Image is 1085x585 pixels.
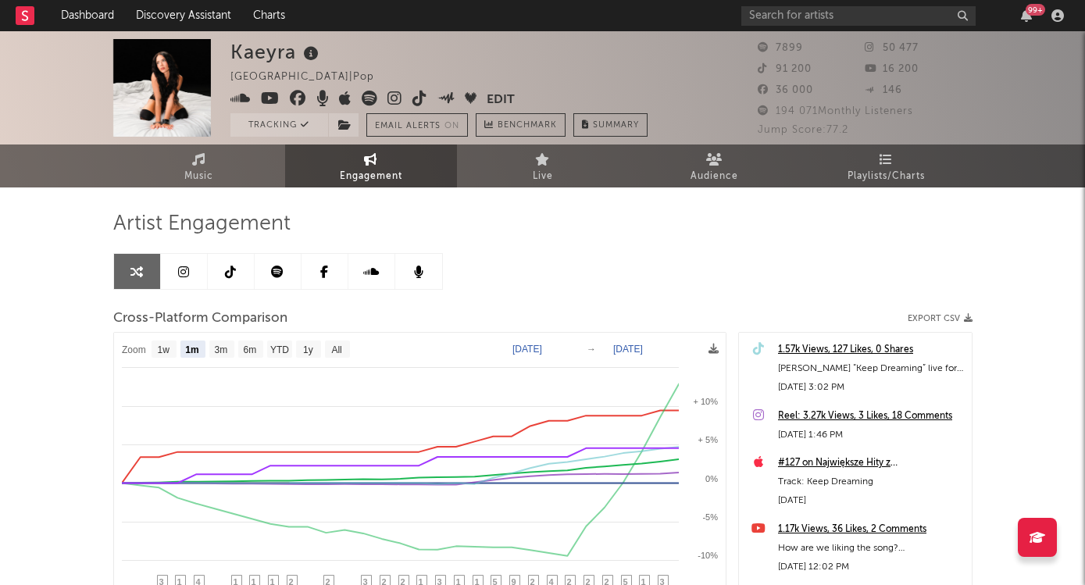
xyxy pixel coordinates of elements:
[741,6,976,26] input: Search for artists
[1026,4,1045,16] div: 99 +
[778,359,964,378] div: [PERSON_NAME] “Keep Dreaming” live for the first time [DATE]🥹💗 #keepdreaming #newmusic
[778,520,964,539] a: 1.17k Views, 36 Likes, 2 Comments
[366,113,468,137] button: Email AlertsOn
[848,167,925,186] span: Playlists/Charts
[184,167,213,186] span: Music
[573,113,648,137] button: Summary
[113,309,287,328] span: Cross-Platform Comparison
[243,344,256,355] text: 6m
[758,85,813,95] span: 36 000
[801,144,973,187] a: Playlists/Charts
[778,341,964,359] a: 1.57k Views, 127 Likes, 0 Shares
[865,64,919,74] span: 16 200
[705,474,718,483] text: 0%
[758,125,848,135] span: Jump Score: 77.2
[230,68,392,87] div: [GEOGRAPHIC_DATA] | Pop
[698,435,718,444] text: + 5%
[512,344,542,355] text: [DATE]
[691,167,738,186] span: Audience
[778,558,964,576] div: [DATE] 12:02 PM
[269,344,288,355] text: YTD
[758,106,913,116] span: 194 071 Monthly Listeners
[778,539,964,558] div: How are we liking the song? #keepdreaming
[113,144,285,187] a: Music
[778,454,964,473] a: #127 on Największe Hity z [GEOGRAPHIC_DATA]
[533,167,553,186] span: Live
[629,144,801,187] a: Audience
[487,91,515,110] button: Edit
[778,491,964,510] div: [DATE]
[693,397,718,406] text: + 10%
[778,426,964,444] div: [DATE] 1:46 PM
[185,344,198,355] text: 1m
[778,407,964,426] a: Reel: 3.27k Views, 3 Likes, 18 Comments
[122,344,146,355] text: Zoom
[303,344,313,355] text: 1y
[230,113,328,137] button: Tracking
[698,551,718,560] text: -10%
[613,344,643,355] text: [DATE]
[702,512,718,522] text: -5%
[444,122,459,130] em: On
[865,43,919,53] span: 50 477
[758,64,812,74] span: 91 200
[778,378,964,397] div: [DATE] 3:02 PM
[908,314,973,323] button: Export CSV
[1021,9,1032,22] button: 99+
[587,344,596,355] text: →
[778,473,964,491] div: Track: Keep Dreaming
[758,43,803,53] span: 7899
[285,144,457,187] a: Engagement
[865,85,902,95] span: 146
[476,113,566,137] a: Benchmark
[214,344,227,355] text: 3m
[331,344,341,355] text: All
[498,116,557,135] span: Benchmark
[340,167,402,186] span: Engagement
[230,39,323,65] div: Kaeyra
[457,144,629,187] a: Live
[157,344,170,355] text: 1w
[113,215,291,234] span: Artist Engagement
[593,121,639,130] span: Summary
